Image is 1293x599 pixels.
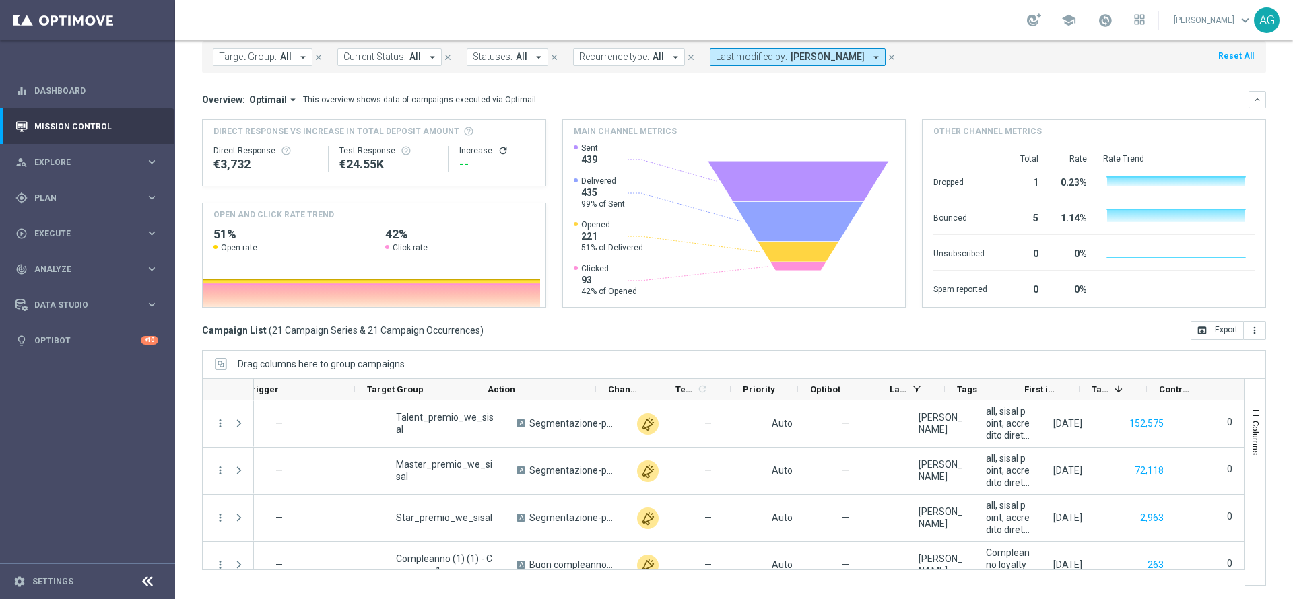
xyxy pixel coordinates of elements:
[396,553,494,577] span: Compleanno (1) (1) - Campaign 1
[933,242,987,263] div: Unsubscribed
[581,153,598,166] span: 439
[933,125,1042,137] h4: Other channel metrics
[574,125,677,137] h4: Main channel metrics
[517,561,525,569] span: A
[246,384,279,394] span: Trigger
[870,51,882,63] i: arrow_drop_down
[1103,153,1255,164] div: Rate Trend
[15,228,159,239] button: play_circle_outline Execute keyboard_arrow_right
[772,559,793,570] span: Auto
[573,48,685,66] button: Recurrence type: All arrow_drop_down
[1053,559,1082,571] div: 02 Sep 2025, Tuesday
[1191,324,1266,335] multiple-options-button: Export to CSV
[886,50,898,65] button: close
[213,145,317,156] div: Direct Response
[581,219,643,230] span: Opened
[393,242,428,253] span: Click rate
[842,464,849,477] span: —
[15,157,159,168] div: person_search Explore keyboard_arrow_right
[15,335,159,346] div: lightbulb Optibot +10
[214,512,226,524] button: more_vert
[213,156,317,172] div: €3,732
[15,322,158,358] div: Optibot
[15,264,159,275] button: track_changes Analyze keyboard_arrow_right
[145,155,158,168] i: keyboard_arrow_right
[275,512,283,523] span: —
[933,206,987,227] div: Bounced
[1055,206,1087,227] div: 1.14%
[986,499,1030,536] span: all, sisal point, accredito diretto, star
[1053,512,1082,524] div: 02 Sep 2025, Tuesday
[581,263,637,274] span: Clicked
[297,51,309,63] i: arrow_drop_down
[581,242,643,253] span: 51% of Delivered
[15,192,28,204] i: gps_fixed
[669,51,682,63] i: arrow_drop_down
[343,51,406,63] span: Current Status:
[203,400,254,448] div: Press SPACE to select this row.
[443,52,453,62] i: close
[15,121,159,132] button: Mission Control
[34,301,145,309] span: Data Studio
[1003,206,1038,227] div: 5
[842,417,849,429] span: —
[202,324,484,337] h3: Campaign List
[202,94,245,106] h3: Overview:
[15,73,158,108] div: Dashboard
[1003,277,1038,299] div: 0
[145,227,158,240] i: keyboard_arrow_right
[653,51,664,63] span: All
[1227,557,1232,569] label: 0
[529,512,614,524] span: Segmentazione-premio mensile
[791,51,865,63] span: [PERSON_NAME]
[498,145,508,156] button: refresh
[312,50,325,65] button: close
[919,553,963,577] div: Alessandro Giannotta
[15,263,145,275] div: Analyze
[145,298,158,311] i: keyboard_arrow_right
[919,411,963,435] div: Alessandro Giannotta
[1191,321,1244,340] button: open_in_browser Export
[34,158,145,166] span: Explore
[579,51,649,63] span: Recurrence type:
[213,48,312,66] button: Target Group: All arrow_drop_down
[637,507,659,529] img: Other
[34,265,145,273] span: Analyze
[548,50,560,65] button: close
[15,227,28,240] i: play_circle_outline
[581,186,625,199] span: 435
[986,547,1030,583] span: Compleanno loyalty PER CARD, Compleanno (1) (1)
[214,417,226,429] i: more_vert
[919,458,963,483] div: Alessandro Giannotta
[459,156,534,172] div: --
[1249,325,1260,336] i: more_vert
[221,242,257,253] span: Open rate
[517,466,525,474] span: A
[339,156,437,172] div: €24,545
[337,48,442,66] button: Current Status: All arrow_drop_down
[106,400,1244,448] div: Press SPACE to select this row.
[15,299,145,311] div: Data Studio
[275,559,283,570] span: —
[1092,384,1109,394] span: Targeted Customers
[473,51,512,63] span: Statuses:
[314,52,323,62] i: close
[459,145,534,156] div: Increase
[890,384,907,394] span: Last Modified By
[637,555,659,576] div: Other
[716,51,787,63] span: Last modified by:
[581,230,643,242] span: 221
[15,299,159,310] button: Data Studio keyboard_arrow_right
[685,50,697,65] button: close
[1055,170,1087,192] div: 0.23%
[1003,242,1038,263] div: 0
[245,94,303,106] button: Optimail arrow_drop_down
[704,512,712,524] span: —
[303,94,536,106] div: This overview shows data of campaigns executed via Optimail
[581,286,637,297] span: 42% of Opened
[442,50,454,65] button: close
[287,94,299,106] i: arrow_drop_down
[275,465,283,476] span: —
